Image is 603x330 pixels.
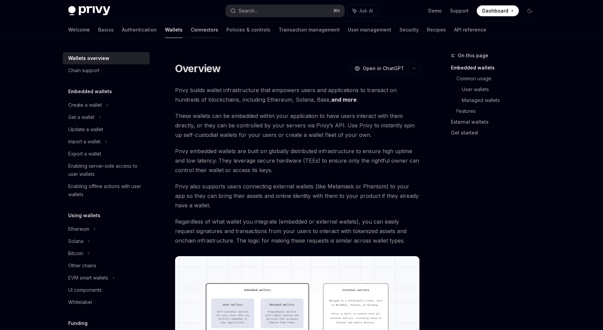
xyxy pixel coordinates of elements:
[68,262,96,270] div: Other chains
[63,284,150,296] a: UI components
[456,106,541,117] a: Features
[450,7,469,14] a: Support
[524,5,535,16] button: Toggle dark mode
[122,22,157,38] a: Authentication
[226,5,344,17] button: Search...⌘K
[456,73,541,84] a: Common usage
[239,7,258,15] div: Search...
[68,101,102,109] div: Create a wallet
[68,286,102,294] div: UI components
[399,22,419,38] a: Security
[68,113,94,121] div: Get a wallet
[63,52,150,64] a: Wallets overview
[279,22,340,38] a: Transaction management
[68,298,92,306] div: Whitelabel
[359,7,373,14] span: Ask AI
[451,117,541,127] a: External wallets
[68,319,88,327] h5: Funding
[451,62,541,73] a: Embedded wallets
[191,22,218,38] a: Connectors
[427,22,446,38] a: Recipes
[68,22,90,38] a: Welcome
[363,65,404,72] span: Open in ChatGPT
[175,182,420,210] span: Privy also supports users connecting external wallets (like Metamask or Phantom) to your app so t...
[175,62,221,75] h1: Overview
[175,146,420,175] span: Privy embedded wallets are built on globally distributed infrastructure to ensure high uptime and...
[333,8,340,14] span: ⌘ K
[68,138,100,146] div: Import a wallet
[68,6,110,16] img: dark logo
[175,217,420,245] span: Regardless of what wallet you integrate (embedded or external wallets), you can easily request si...
[482,7,508,14] span: Dashboard
[462,95,541,106] a: Managed wallets
[477,5,519,16] a: Dashboard
[331,96,357,103] a: and more
[68,162,146,178] div: Enabling server-side access to user wallets
[68,66,99,75] div: Chain support
[454,22,486,38] a: API reference
[68,182,146,199] div: Enabling offline actions with user wallets
[68,211,100,220] h5: Using wallets
[458,51,488,60] span: On this page
[63,160,150,180] a: Enabling server-side access to user wallets
[68,249,83,257] div: Bitcoin
[63,123,150,136] a: Update a wallet
[68,237,83,245] div: Solana
[175,85,420,104] span: Privy builds wallet infrastructure that empowers users and applications to transact on hundreds o...
[98,22,114,38] a: Basics
[68,54,109,62] div: Wallets overview
[226,22,270,38] a: Policies & controls
[451,127,541,138] a: Get started
[63,148,150,160] a: Export a wallet
[68,150,101,158] div: Export a wallet
[63,296,150,308] a: Whitelabel
[68,125,103,133] div: Update a wallet
[68,274,108,282] div: EVM smart wallets
[428,7,442,14] a: Demo
[68,225,89,233] div: Ethereum
[165,22,183,38] a: Wallets
[350,63,408,74] button: Open in ChatGPT
[462,84,541,95] a: User wallets
[63,180,150,201] a: Enabling offline actions with user wallets
[63,260,150,272] a: Other chains
[348,22,391,38] a: User management
[175,111,420,140] span: These wallets can be embedded within your application to have users interact with them directly, ...
[63,64,150,77] a: Chain support
[348,5,378,17] button: Ask AI
[68,87,112,96] h5: Embedded wallets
